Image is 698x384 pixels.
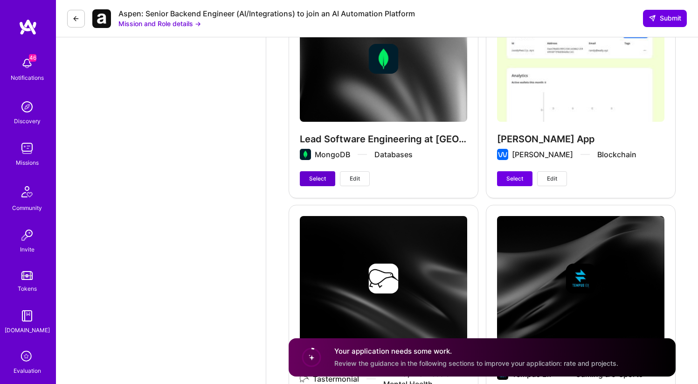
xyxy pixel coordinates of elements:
div: [DOMAIN_NAME] [5,325,50,335]
i: icon SendLight [649,14,656,22]
span: Edit [547,175,557,183]
span: 46 [29,54,36,62]
div: Notifications [11,73,44,83]
div: Evaluation [14,366,41,376]
button: Select [497,171,532,186]
img: teamwork [18,139,36,158]
img: bell [18,54,36,73]
button: Edit [340,171,370,186]
i: icon SelectionTeam [18,348,36,366]
div: Tokens [18,284,37,293]
button: Submit [643,10,687,27]
img: discovery [18,98,36,116]
img: Community [16,181,38,203]
button: Mission and Role details → [118,19,201,28]
button: Edit [537,171,567,186]
button: Select [300,171,335,186]
img: guide book [18,307,36,325]
span: Review the guidance in the following sections to improve your application: rate and projects. [334,359,618,367]
span: Select [309,175,326,183]
span: Edit [350,175,360,183]
img: Invite [18,226,36,244]
div: Community [12,203,42,213]
div: Discovery [14,116,41,126]
img: tokens [21,271,33,280]
span: Select [506,175,523,183]
div: Aspen: Senior Backend Engineer (AI/Integrations) to join an AI Automation Platform [118,9,415,19]
div: Invite [20,244,35,254]
i: icon LeftArrowDark [72,15,80,22]
h4: Your application needs some work. [334,347,618,356]
div: Missions [16,158,39,168]
span: Submit [649,14,681,23]
img: Company Logo [92,9,111,28]
img: logo [19,19,37,35]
